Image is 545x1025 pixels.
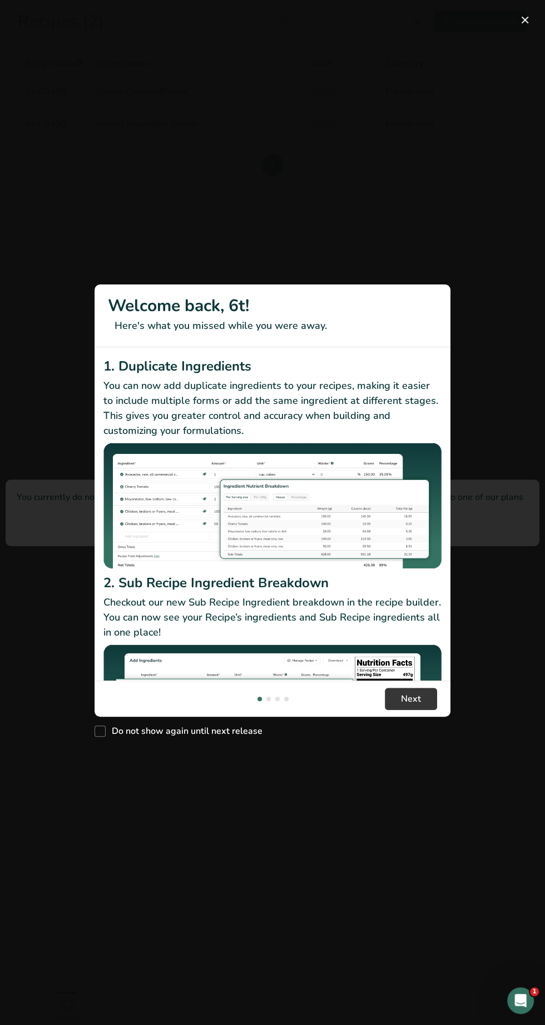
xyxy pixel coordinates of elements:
[103,595,442,640] p: Checkout our new Sub Recipe Ingredient breakdown in the recipe builder. You can now see your Reci...
[108,293,437,318] h1: Welcome back, 6t!
[103,644,442,771] img: Sub Recipe Ingredient Breakdown
[530,987,539,996] span: 1
[103,573,442,593] h2: 2. Sub Recipe Ingredient Breakdown
[108,318,437,333] p: Here's what you missed while you were away.
[103,378,442,438] p: You can now add duplicate ingredients to your recipes, making it easier to include multiple forms...
[106,726,262,737] span: Do not show again until next release
[401,692,421,706] span: Next
[103,356,442,376] h2: 1. Duplicate Ingredients
[507,987,534,1014] iframe: Intercom live chat
[103,443,442,569] img: Duplicate Ingredients
[385,688,437,710] button: Next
